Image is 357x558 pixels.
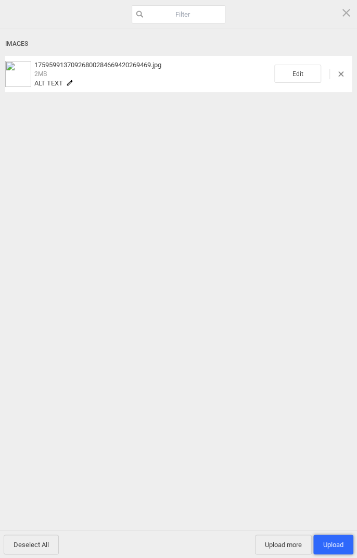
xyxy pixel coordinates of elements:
span: Edit [274,65,321,83]
span: 17595991370926800284669420269469.jpg [34,61,161,69]
span: Click here or hit ESC to close picker [340,7,352,18]
span: Alt text [34,79,63,87]
input: Filter [132,5,225,23]
span: Upload [313,535,353,554]
img: 45a6282b-afeb-4173-9fa3-b7c48dc97226 [5,61,31,87]
span: 2MB [34,70,47,78]
div: Images [5,34,352,54]
span: Deselect All [4,535,59,554]
div: 17595991370926800284669420269469.jpg [31,61,274,87]
span: Upload [323,541,343,549]
span: Upload more [255,535,312,554]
